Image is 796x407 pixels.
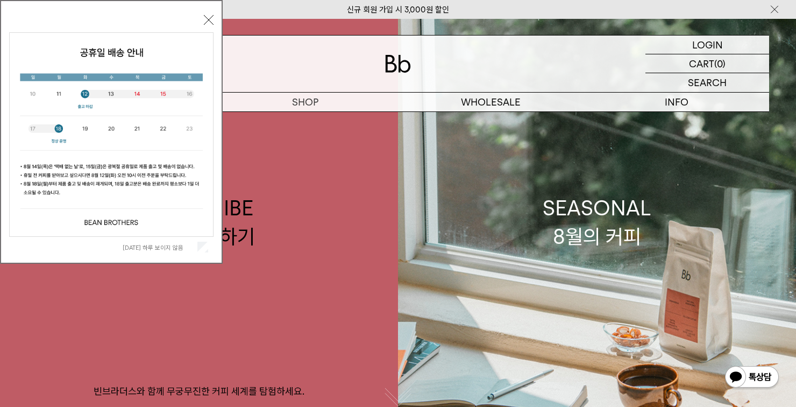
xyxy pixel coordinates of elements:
[714,54,726,73] p: (0)
[385,55,411,73] img: 로고
[347,5,449,15] a: 신규 회원 가입 시 3,000원 할인
[724,365,780,391] img: 카카오톡 채널 1:1 채팅 버튼
[212,93,398,111] a: SHOP
[688,73,727,92] p: SEARCH
[123,244,195,251] label: [DATE] 하루 보이지 않음
[645,54,769,73] a: CART (0)
[398,93,584,111] p: WHOLESALE
[204,15,214,25] button: 닫기
[10,33,213,236] img: cb63d4bbb2e6550c365f227fdc69b27f_113810.jpg
[584,93,769,111] p: INFO
[543,194,651,251] div: SEASONAL 8월의 커피
[689,54,714,73] p: CART
[645,36,769,54] a: LOGIN
[692,36,723,54] p: LOGIN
